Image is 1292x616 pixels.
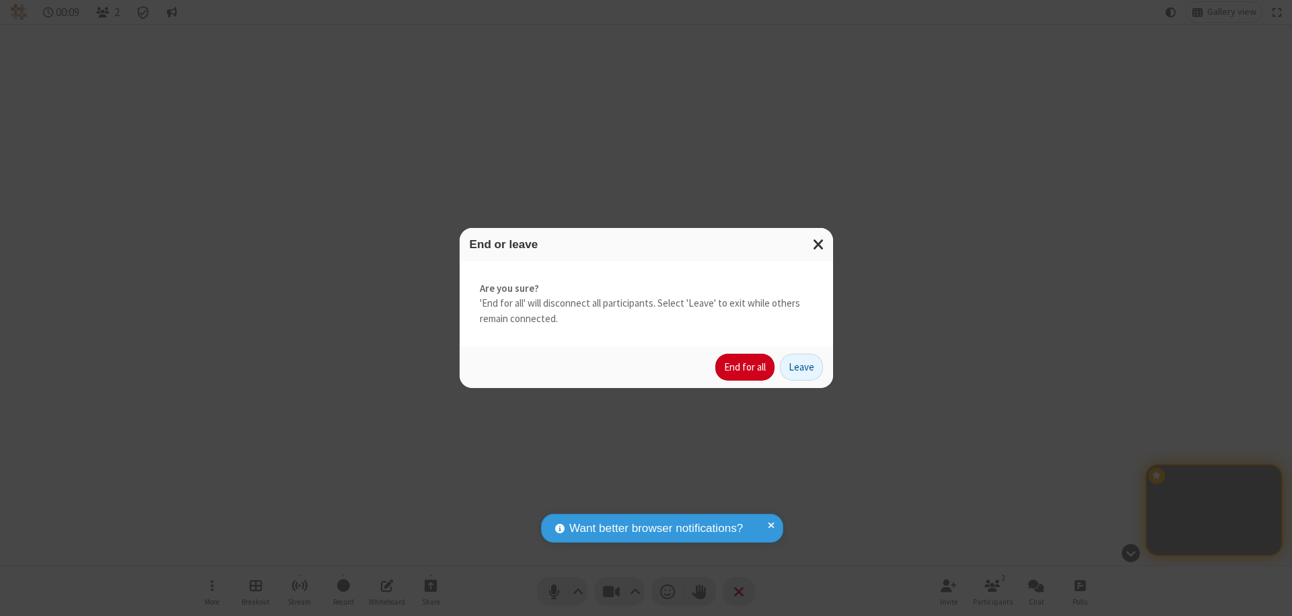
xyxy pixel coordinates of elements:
[805,228,833,261] button: Close modal
[470,238,823,251] h3: End or leave
[460,261,833,347] div: 'End for all' will disconnect all participants. Select 'Leave' to exit while others remain connec...
[715,354,775,381] button: End for all
[780,354,823,381] button: Leave
[480,281,813,297] strong: Are you sure?
[569,520,743,537] span: Want better browser notifications?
